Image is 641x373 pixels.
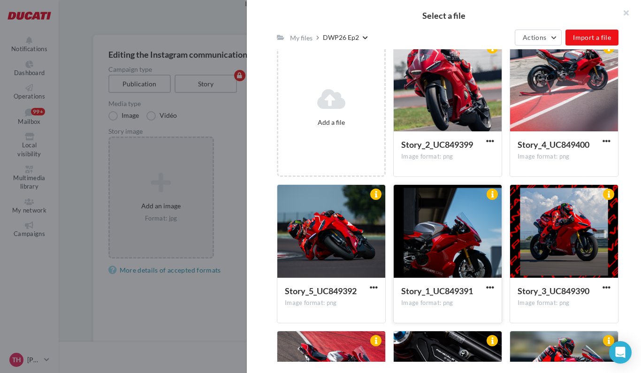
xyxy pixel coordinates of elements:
[401,299,494,307] div: Image format: png
[401,286,473,296] span: Story_1_UC849391
[518,139,589,150] span: Story_4_UC849400
[282,118,381,127] div: Add a file
[565,30,618,46] button: Import a file
[518,299,610,307] div: Image format: png
[401,152,494,161] div: Image format: png
[518,286,589,296] span: Story_3_UC849390
[285,286,357,296] span: Story_5_UC849392
[523,33,546,41] span: Actions
[290,33,313,42] div: My files
[609,341,632,364] div: Open Intercom Messenger
[518,152,610,161] div: Image format: png
[515,30,562,46] button: Actions
[401,139,473,150] span: Story_2_UC849399
[323,33,359,42] div: DWP26 Ep2
[285,299,378,307] div: Image format: png
[262,11,626,20] h2: Select a file
[573,33,611,41] span: Import a file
